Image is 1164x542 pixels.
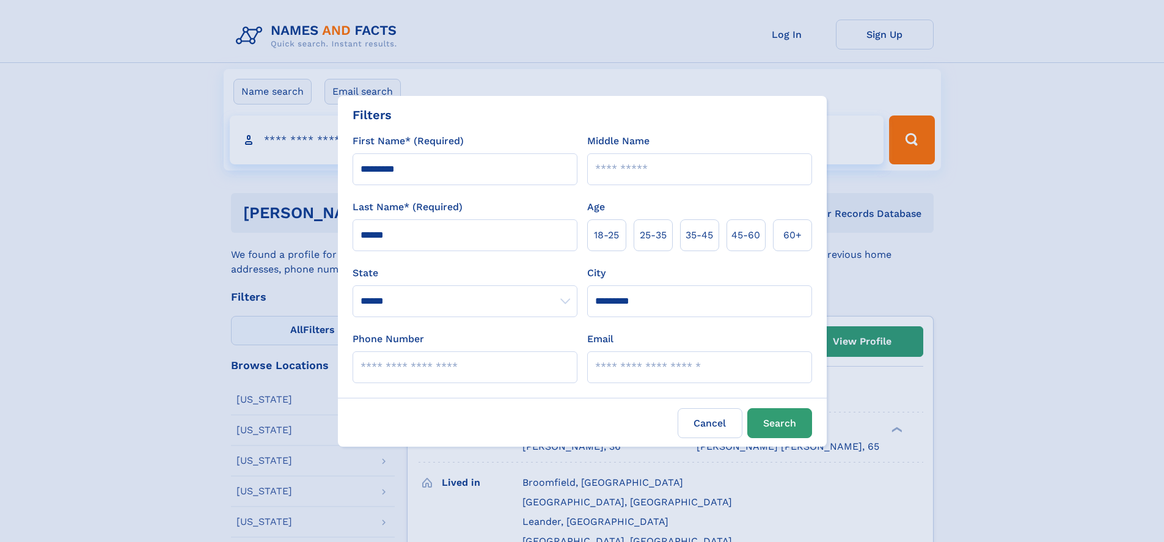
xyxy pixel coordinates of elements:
label: Middle Name [587,134,650,148]
label: First Name* (Required) [353,134,464,148]
button: Search [747,408,812,438]
span: 45‑60 [731,228,760,243]
span: 18‑25 [594,228,619,243]
span: 25‑35 [640,228,667,243]
label: Age [587,200,605,214]
label: Last Name* (Required) [353,200,463,214]
span: 35‑45 [686,228,713,243]
div: Filters [353,106,392,124]
label: Cancel [678,408,742,438]
span: 60+ [783,228,802,243]
label: Phone Number [353,332,424,346]
label: State [353,266,577,280]
label: City [587,266,606,280]
label: Email [587,332,613,346]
